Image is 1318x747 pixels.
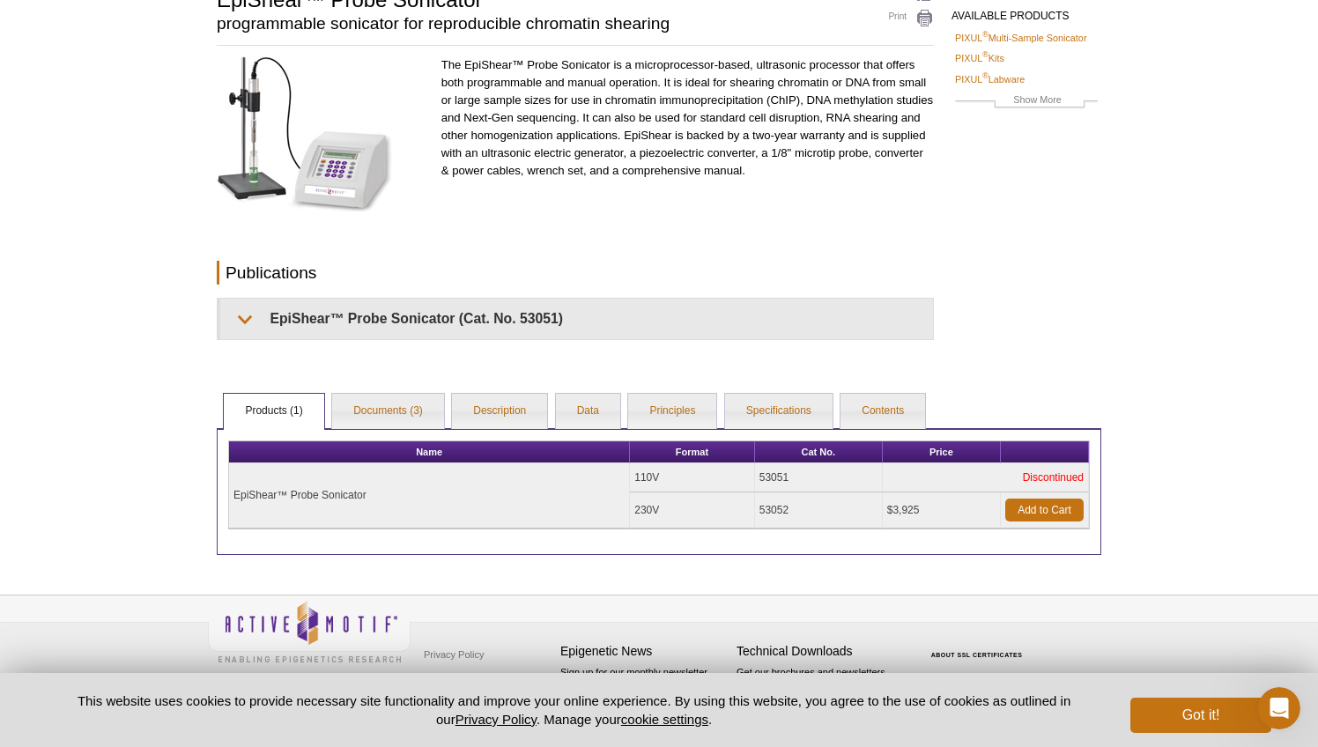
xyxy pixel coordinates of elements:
[913,626,1045,665] table: Click to Verify - This site chose Symantec SSL for secure e-commerce and confidential communicati...
[982,51,988,60] sup: ®
[208,595,411,667] img: Active Motif,
[630,492,755,529] td: 230V
[630,463,755,492] td: 110V
[229,463,630,529] td: EpiShear™ Probe Sonicator
[955,71,1025,87] a: PIXUL®Labware
[755,492,883,529] td: 53052
[955,92,1098,112] a: Show More
[419,668,512,694] a: Terms & Conditions
[229,441,630,463] th: Name
[883,463,1089,492] td: Discontinued
[755,441,883,463] th: Cat No.
[883,492,1001,529] td: $3,925
[883,441,1001,463] th: Price
[452,394,547,429] a: Description
[224,394,323,429] a: Products (1)
[441,56,934,180] p: The EpiShear™ Probe Sonicator is a microprocessor-based, ultrasonic processor that offers both pr...
[217,56,393,211] img: Click on the image for more information on the EpiShear Probe Sonicator.
[560,665,728,725] p: Sign up for our monthly newsletter highlighting recent publications in the field of epigenetics.
[217,16,850,32] h2: programmable sonicator for reproducible chromatin shearing
[455,712,537,727] a: Privacy Policy
[725,394,833,429] a: Specifications
[955,50,1004,66] a: PIXUL®Kits
[419,641,488,668] a: Privacy Policy
[840,394,925,429] a: Contents
[630,441,755,463] th: Format
[560,644,728,659] h4: Epigenetic News
[868,9,934,28] a: Print
[955,30,1086,46] a: PIXUL®Multi-Sample Sonicator
[47,692,1101,729] p: This website uses cookies to provide necessary site functionality and improve your online experie...
[556,394,620,429] a: Data
[755,463,883,492] td: 53051
[332,394,444,429] a: Documents (3)
[982,71,988,80] sup: ®
[220,299,933,338] summary: EpiShear™ Probe Sonicator (Cat. No. 53051)
[628,394,716,429] a: Principles
[1258,687,1300,729] iframe: Intercom live chat
[982,30,988,39] sup: ®
[1005,499,1084,521] a: Add to Cart
[931,652,1023,658] a: ABOUT SSL CERTIFICATES
[737,644,904,659] h4: Technical Downloads
[621,712,708,727] button: cookie settings
[737,665,904,710] p: Get our brochures and newsletters, or request them by mail.
[1130,698,1271,733] button: Got it!
[217,261,934,285] h2: Publications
